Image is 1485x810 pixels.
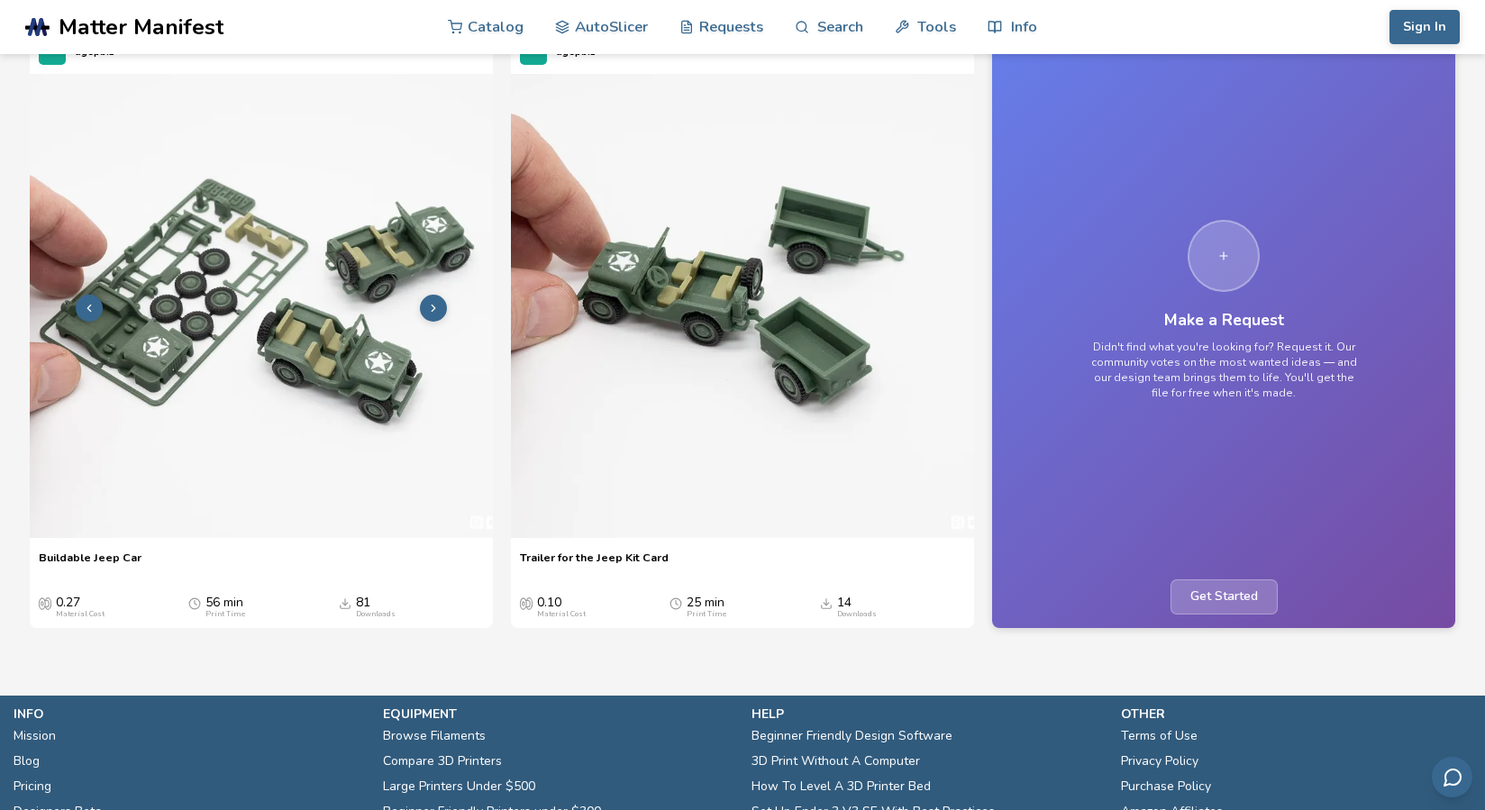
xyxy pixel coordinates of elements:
[520,551,669,578] a: Trailer for the Jeep Kit Card
[687,596,726,619] div: 25 min
[837,610,877,619] div: Downloads
[14,724,56,749] a: Mission
[525,46,541,58] span: AG
[537,610,586,619] div: Material Cost
[383,724,486,749] a: Browse Filaments
[1121,705,1472,724] p: other
[1121,774,1211,799] a: Purchase Policy
[356,610,396,619] div: Downloads
[14,705,365,724] p: info
[56,610,105,619] div: Material Cost
[39,551,141,578] a: Buildable Jeep Car
[1089,340,1359,402] p: Didn't find what you're looking for? Request it. Our community votes on the most wanted ideas — a...
[39,596,51,610] span: Average Cost
[383,705,734,724] p: equipment
[1121,749,1198,774] a: Privacy Policy
[44,46,59,58] span: AG
[205,610,245,619] div: Print Time
[188,596,201,610] span: Average Print Time
[14,749,40,774] a: Blog
[670,596,682,610] span: Average Print Time
[537,596,586,619] div: 0.10
[992,29,1455,627] a: Make a RequestDidn't find what you're looking for? Request it. Our community votes on the most wa...
[520,596,533,610] span: Average Cost
[820,596,833,610] span: Downloads
[752,724,952,749] a: Beginner Friendly Design Software
[1164,311,1284,330] h3: Make a Request
[339,596,351,610] span: Downloads
[1171,579,1278,614] span: Get Started
[1432,757,1472,797] button: Send feedback via email
[687,610,726,619] div: Print Time
[837,596,877,619] div: 14
[383,774,535,799] a: Large Printers Under $500
[14,774,51,799] a: Pricing
[356,596,396,619] div: 81
[752,749,920,774] a: 3D Print Without A Computer
[383,749,502,774] a: Compare 3D Printers
[59,14,223,40] span: Matter Manifest
[752,774,931,799] a: How To Level A 3D Printer Bed
[56,596,105,619] div: 0.27
[205,596,245,619] div: 56 min
[1389,10,1460,44] button: Sign In
[752,705,1103,724] p: help
[1121,724,1198,749] a: Terms of Use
